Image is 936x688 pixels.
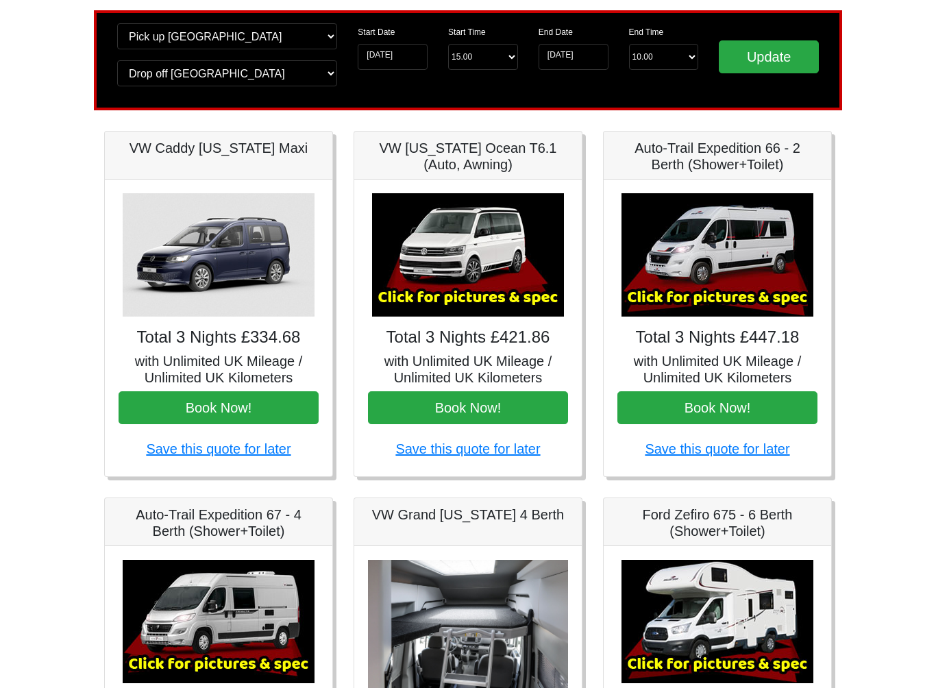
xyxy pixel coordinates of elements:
[645,441,789,456] a: Save this quote for later
[372,193,564,317] img: VW California Ocean T6.1 (Auto, Awning)
[368,391,568,424] button: Book Now!
[123,193,315,317] img: VW Caddy California Maxi
[368,140,568,173] h5: VW [US_STATE] Ocean T6.1 (Auto, Awning)
[123,560,315,683] img: Auto-Trail Expedition 67 - 4 Berth (Shower+Toilet)
[629,26,664,38] label: End Time
[719,40,819,73] input: Update
[119,140,319,156] h5: VW Caddy [US_STATE] Maxi
[617,353,817,386] h5: with Unlimited UK Mileage / Unlimited UK Kilometers
[617,328,817,347] h4: Total 3 Nights £447.18
[617,391,817,424] button: Book Now!
[119,391,319,424] button: Book Now!
[617,506,817,539] h5: Ford Zefiro 675 - 6 Berth (Shower+Toilet)
[448,26,486,38] label: Start Time
[119,353,319,386] h5: with Unlimited UK Mileage / Unlimited UK Kilometers
[621,193,813,317] img: Auto-Trail Expedition 66 - 2 Berth (Shower+Toilet)
[617,140,817,173] h5: Auto-Trail Expedition 66 - 2 Berth (Shower+Toilet)
[368,353,568,386] h5: with Unlimited UK Mileage / Unlimited UK Kilometers
[368,328,568,347] h4: Total 3 Nights £421.86
[119,328,319,347] h4: Total 3 Nights £334.68
[368,506,568,523] h5: VW Grand [US_STATE] 4 Berth
[621,560,813,683] img: Ford Zefiro 675 - 6 Berth (Shower+Toilet)
[358,44,428,70] input: Start Date
[119,506,319,539] h5: Auto-Trail Expedition 67 - 4 Berth (Shower+Toilet)
[539,44,608,70] input: Return Date
[358,26,395,38] label: Start Date
[146,441,291,456] a: Save this quote for later
[395,441,540,456] a: Save this quote for later
[539,26,573,38] label: End Date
